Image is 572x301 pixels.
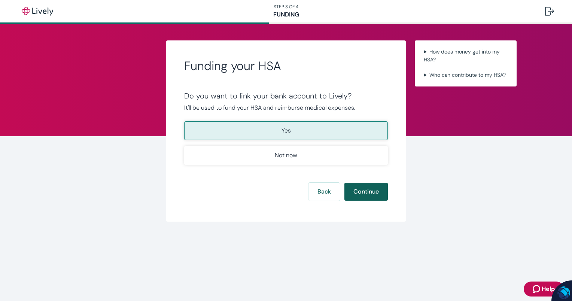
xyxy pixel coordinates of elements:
[275,151,297,160] p: Not now
[344,183,388,201] button: Continue
[421,46,511,65] summary: How does money get into my HSA?
[282,126,291,135] p: Yes
[184,58,388,73] h2: Funding your HSA
[542,285,555,294] span: Help
[16,7,58,16] img: Lively
[184,103,388,112] p: It'll be used to fund your HSA and reimburse medical expenses.
[524,282,564,297] button: Zendesk support iconHelp
[539,2,560,20] button: Log out
[308,183,340,201] button: Back
[184,121,388,140] button: Yes
[184,146,388,165] button: Not now
[184,91,388,100] div: Do you want to link your bank account to Lively?
[533,285,542,294] svg: Zendesk support icon
[421,70,511,80] summary: Who can contribute to my HSA?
